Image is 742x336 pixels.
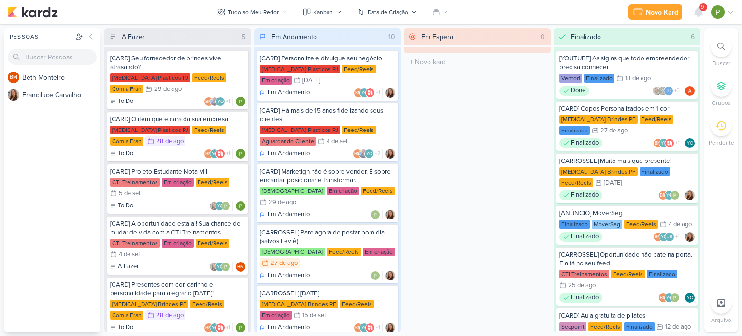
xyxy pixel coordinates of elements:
div: Beth Monteiro [354,323,363,333]
p: BM [10,75,17,80]
div: 27 de ago [600,128,628,134]
div: Yasmin Oliveira [215,97,225,106]
div: Pessoas [8,32,73,41]
p: BM [355,91,362,96]
p: BM [237,265,244,270]
div: To Do [110,149,133,159]
img: Paloma Paixão Designer [236,149,245,159]
img: Franciluce Carvalho [385,149,395,159]
div: [CARD] Há mais de 15 anos fidelizando seus clientes [260,106,395,124]
p: YO [361,326,368,331]
div: Responsável: Paloma Paixão Designer [236,201,245,211]
img: Paloma Paixão Designer [236,201,245,211]
div: 29 de ago [269,199,296,205]
div: Yasmin Oliveira [685,293,695,303]
div: Beth Monteiro [8,72,19,83]
img: Paloma Paixão Designer [236,323,245,333]
p: Finalizado [571,293,599,303]
div: Colaboradores: Beth Monteiro, Yasmin Oliveira, Allegra Plásticos e Brindes Personalizados, Paloma... [204,149,233,159]
div: Em Andamento [271,32,317,42]
div: Yasmin Oliveira [664,190,674,200]
input: + Novo kard [406,55,549,69]
p: YO [217,100,224,104]
div: [CARD] Marketign não é sobre vender. É sobre encantar, posicionar e transformar. [260,167,395,185]
div: Yasmin Oliveira [210,149,219,159]
div: Colaboradores: Beth Monteiro, Guilherme Savio, Yasmin Oliveira, Allegra Plásticos e Brindes Perso... [353,149,383,159]
div: Yasmin Oliveira [210,323,219,333]
div: Colaboradores: Sarah Violante, Leviê Agência de Marketing Digital, Thais de carvalho, Ventori Ofi... [652,86,682,96]
div: [CARD] Aula gratuita de pilates [559,311,695,320]
div: [MEDICAL_DATA] Brindes PF [110,300,188,308]
p: Em Andamento [268,149,310,159]
div: Feed/Reels [190,300,224,308]
p: BM [660,296,667,301]
div: Finalizado [624,322,655,331]
div: Secpoint [559,322,586,331]
div: [CARROSSEL] Oportunidade não bate na porta. Ela tá no seu feed. [559,250,695,268]
span: +1 [375,89,380,97]
div: Finalizado [559,293,602,303]
div: Colaboradores: Paloma Paixão Designer [371,210,383,219]
div: Em criação [327,187,359,195]
div: Responsável: Franciluce Carvalho [385,323,395,333]
p: BM [205,100,212,104]
div: Colaboradores: Paloma Paixão Designer [371,271,383,280]
img: Paloma Paixão Designer [221,262,230,272]
img: Allegra Plásticos e Brindes Personalizados [215,149,225,159]
div: Em Andamento [260,323,310,333]
div: [YOUTUBE] As siglas que todo empreendedor precisa conhecer [559,54,695,72]
div: Done [559,86,589,96]
div: CTI Treinamentos [110,239,160,248]
div: 28 de ago [156,312,184,319]
div: [DATE] [604,180,622,186]
div: Em Andamento [260,149,310,159]
div: Em criação [260,311,292,320]
p: YO [687,141,693,146]
div: Responsável: Franciluce Carvalho [385,149,395,159]
div: Beth Monteiro [236,262,245,272]
span: +1 [225,150,230,158]
p: Td [666,89,671,94]
img: Allegra Plásticos e Brindes Personalizados [215,323,225,333]
img: Franciluce Carvalho [385,210,395,219]
input: Buscar Pessoas [8,49,97,65]
div: Feed/Reels [192,73,226,82]
p: YO [212,326,218,331]
p: Grupos [712,99,731,107]
div: Beth Monteiro [204,97,214,106]
div: Em Andamento [260,88,310,98]
div: Responsável: Beth Monteiro [236,262,245,272]
img: Allegra Plásticos e Brindes Personalizados [365,323,375,333]
div: Responsável: Paloma Paixão Designer [236,97,245,106]
p: BM [655,141,661,146]
p: BM [655,235,661,240]
div: 6 [687,32,699,42]
span: +1 [225,324,230,332]
div: 5 de set [119,190,141,197]
div: Yasmin Oliveira [659,232,669,242]
div: Yasmin Oliveira [685,138,695,148]
div: Yasmin Oliveira [364,149,374,159]
div: Finalizado [647,270,677,278]
div: Colaboradores: Franciluce Carvalho, Yasmin Oliveira, Paloma Paixão Designer [209,262,233,272]
div: [CARD] Seu fornecedor de brindes vive atrasando? [110,54,245,72]
div: Ventori [559,74,582,83]
div: Yasmin Oliveira [215,262,225,272]
p: To Do [118,201,133,211]
div: To Do [110,97,133,106]
div: Feed/Reels [340,300,374,308]
div: Yasmin Oliveira [359,88,369,98]
p: YO [661,141,667,146]
div: B e t h M o n t e i r o [22,73,100,83]
div: MoverSeg [592,220,622,229]
p: Em Andamento [268,271,310,280]
div: [MEDICAL_DATA] Brindes PF [260,300,338,308]
img: Paloma Paixão Designer [371,271,380,280]
div: [CARROSSEL] Muito mais que presente! [559,157,695,165]
div: Feed/Reels [196,178,229,187]
p: YO [212,152,218,157]
div: Finalizado [559,232,602,242]
div: [MEDICAL_DATA] Plasticos PJ [110,73,190,82]
div: Colaboradores: Beth Monteiro, Yasmin Oliveira, Allegra Plásticos e Brindes Personalizados, Paloma... [653,138,682,148]
div: Feed/Reels [611,270,645,278]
